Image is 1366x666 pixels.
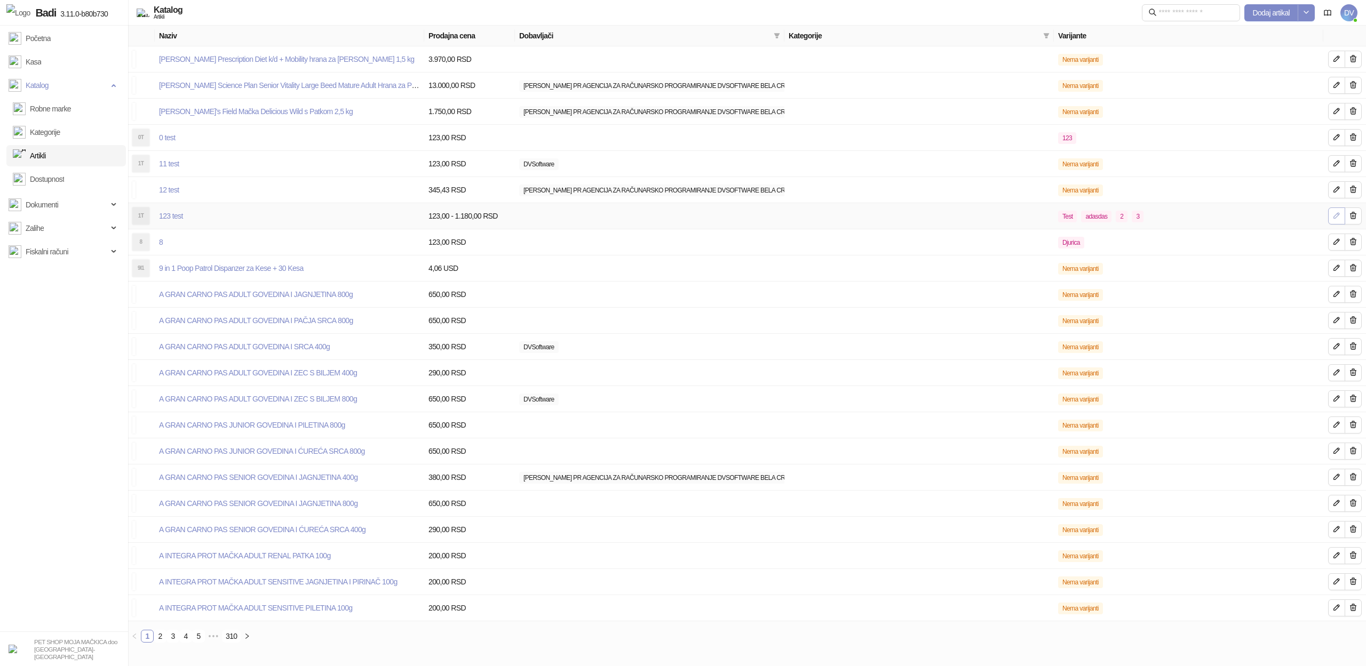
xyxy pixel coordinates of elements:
td: A GRAN CARNO PAS ADULT GOVEDINA I JAGNJETINA 800g [155,282,424,308]
span: Nema varijanti [1058,524,1103,536]
td: 650,00 RSD [424,438,515,464]
td: 200,00 RSD [424,595,515,621]
button: Dodaj artikal [1244,4,1299,21]
span: Dobavljači [519,30,769,42]
th: Prodajna cena [424,26,515,46]
span: Nema varijanti [1058,315,1103,327]
td: 345,43 RSD [424,177,515,203]
td: Hill's Science Plan Senior Vitality Large Beed Mature Adult Hrana za Pse sa Piletinom i Pirinčem ... [155,73,424,99]
span: [PERSON_NAME] PR AGENCIJA ZA RAČUNARSKO PROGRAMIRANJE DVSOFTWARE BELA CRKVA [519,472,800,484]
span: Nema varijanti [1058,54,1103,66]
span: adasdas [1081,211,1111,222]
span: Kategorije [789,30,1039,42]
span: DV [1340,4,1357,21]
a: A GRAN CARNO PAS JUNIOR GOVEDINA I PILETINA 800g [159,421,345,429]
td: A GRAN CARNO PAS SENIOR GOVEDINA I JAGNJETINA 800g [155,491,424,517]
a: 310 [223,630,240,642]
td: Sam's Field Mačka Delicious Wild s Patkom 2,5 kg [155,99,424,125]
span: 3.11.0-b80b730 [56,10,108,18]
td: 200,00 RSD [424,569,515,595]
span: Nema varijanti [1058,184,1103,196]
td: A GRAN CARNO PAS ADULT GOVEDINA I PAČJA SRCA 800g [155,308,424,334]
div: 1T [132,207,149,224]
td: 350,00 RSD [424,334,515,360]
td: A INTEGRA PROT MAČKA ADULT RENAL PATKA 100g [155,543,424,569]
td: 123,00 - 1.180,00 RSD [424,203,515,229]
div: 1T [132,155,149,172]
a: A GRAN CARNO PAS SENIOR GOVEDINA I JAGNJETINA 400g [159,473,358,482]
td: 12 test [155,177,424,203]
div: 9I1 [132,260,149,277]
a: 11 test [159,159,179,168]
a: A INTEGRA PROT MAČKA ADULT SENSITIVE PILETINA 100g [159,604,352,612]
a: 2 [154,630,166,642]
td: 650,00 RSD [424,282,515,308]
td: A INTEGRA PROT MAČKA ADULT SENSITIVE PILETINA 100g [155,595,424,621]
span: DVSoftware [519,394,559,405]
span: Nema varijanti [1058,367,1103,379]
a: 0 test [159,133,175,142]
span: DVSoftware [519,341,559,353]
div: 8 [132,234,149,251]
span: filter [1041,28,1052,44]
td: 9 in 1 Poop Patrol Dispanzer za Kese + 30 Kesa [155,255,424,282]
span: Nema varijanti [1058,498,1103,510]
button: left [128,630,141,643]
td: 200,00 RSD [424,543,515,569]
td: 650,00 RSD [424,491,515,517]
td: 3.970,00 RSD [424,46,515,73]
td: 4,06 USD [424,255,515,282]
button: right [241,630,253,643]
span: Katalog [26,75,49,96]
td: A GRAN CARNO PAS SENIOR GOVEDINA I JAGNJETINA 400g [155,464,424,491]
a: Dokumentacija [1319,4,1336,21]
span: Nema varijanti [1058,341,1103,353]
img: Logo [6,4,30,21]
li: 3 [166,630,179,643]
span: Nema varijanti [1058,158,1103,170]
span: Dokumenti [26,194,58,215]
div: Katalog [154,6,182,14]
a: A GRAN CARNO PAS ADULT GOVEDINA I SRCA 400g [159,342,330,351]
span: Nema varijanti [1058,472,1103,484]
a: 4 [180,630,192,642]
a: 123 test [159,212,183,220]
li: 310 [222,630,241,643]
a: A GRAN CARNO PAS SENIOR GOVEDINA I ĆUREĆA SRCA 400g [159,525,366,534]
a: Kasa [9,51,41,73]
span: Nema varijanti [1058,394,1103,405]
td: 123,00 RSD [424,229,515,255]
td: 8 [155,229,424,255]
img: Artikli [137,9,149,17]
td: 290,00 RSD [424,517,515,543]
td: A GRAN CARNO PAS SENIOR GOVEDINA I ĆUREĆA SRCA 400g [155,517,424,543]
td: 0 test [155,125,424,151]
span: Nema varijanti [1058,576,1103,588]
a: 1 [141,630,153,642]
small: PET SHOP MOJA MAČKICA doo [GEOGRAPHIC_DATA]-[GEOGRAPHIC_DATA] [34,638,117,660]
td: 123,00 RSD [424,151,515,177]
span: [PERSON_NAME] PR AGENCIJA ZA RAČUNARSKO PROGRAMIRANJE DVSOFTWARE BELA CRKVA [519,184,800,196]
span: ••• [205,630,222,643]
a: 9 in 1 Poop Patrol Dispanzer za Kese + 30 Kesa [159,264,304,272]
a: ArtikliArtikli [13,145,46,166]
span: filter [1043,33,1050,39]
td: A GRAN CARNO PAS ADULT GOVEDINA I ZEC S BILJEM 400g [155,360,424,386]
div: Artikli [154,14,182,20]
a: Početna [9,28,51,49]
span: Dodaj artikal [1253,9,1290,17]
span: Nema varijanti [1058,80,1103,92]
a: A GRAN CARNO PAS ADULT GOVEDINA I ZEC S BILJEM 400g [159,368,357,377]
span: filter [774,33,780,39]
li: Sledećih 5 Strana [205,630,222,643]
td: 650,00 RSD [424,386,515,412]
a: A GRAN CARNO PAS ADULT GOVEDINA I ZEC S BILJEM 800g [159,395,357,403]
td: 123 test [155,203,424,229]
span: Zalihe [26,218,44,239]
li: Sledeća strana [241,630,253,643]
a: A GRAN CARNO PAS SENIOR GOVEDINA I JAGNJETINA 800g [159,499,358,508]
td: A GRAN CARNO PAS JUNIOR GOVEDINA I ĆUREĆA SRCA 800g [155,438,424,464]
td: 123,00 RSD [424,125,515,151]
a: [PERSON_NAME] Prescription Diet k/d + Mobility hrana za [PERSON_NAME] 1,5 kg [159,55,415,63]
span: DVSoftware [519,158,559,170]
